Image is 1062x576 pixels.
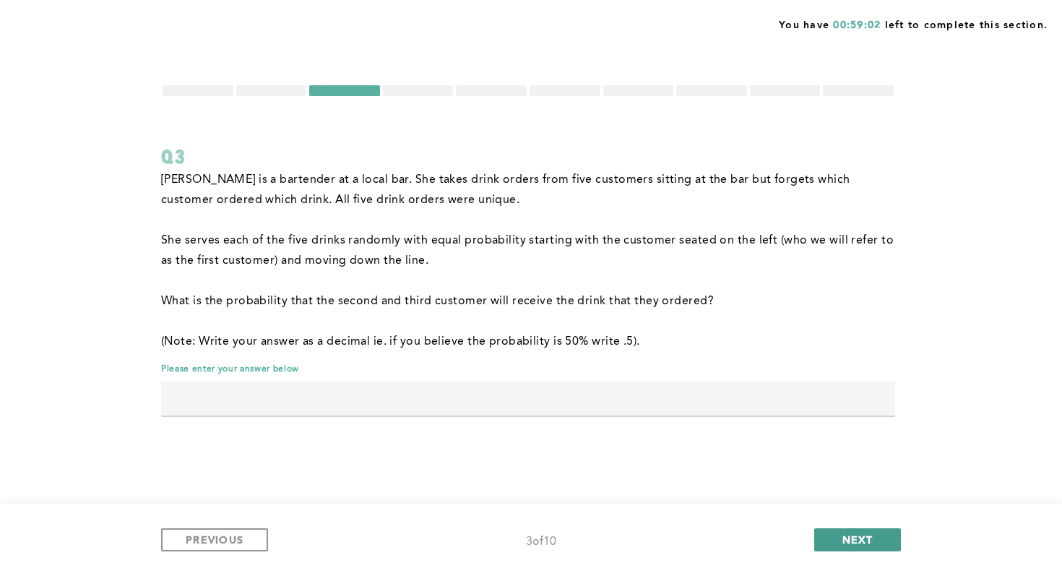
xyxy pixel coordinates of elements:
[161,364,895,375] span: Please enter your answer below
[526,532,556,552] div: 3 of 10
[161,144,895,170] div: Q3
[161,528,268,551] button: PREVIOUS
[842,533,873,546] span: NEXT
[779,14,1048,33] span: You have left to complete this section.
[161,231,895,271] p: She serves each of the five drinks randomly with equal probability starting with the customer sea...
[161,170,895,210] p: [PERSON_NAME] is a bartender at a local bar. She takes drink orders from five customers sitting a...
[186,533,243,546] span: PREVIOUS
[833,20,881,30] span: 00:59:02
[814,528,901,551] button: NEXT
[161,332,895,352] p: (Note: Write your answer as a decimal ie. if you believe the probability is 50% write .5).
[161,291,895,311] p: What is the probability that the second and third customer will receive the drink that they ordered?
